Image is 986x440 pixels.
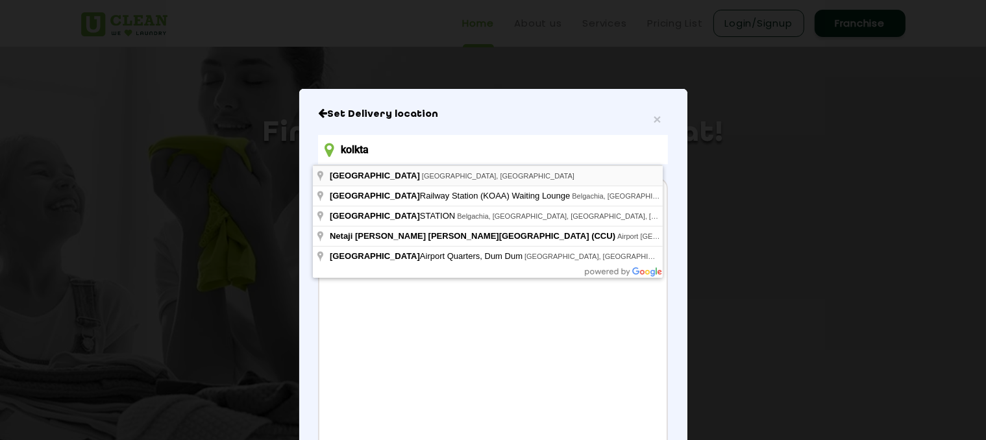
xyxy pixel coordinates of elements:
span: [GEOGRAPHIC_DATA] [330,191,420,201]
button: Close [653,112,661,126]
span: [GEOGRAPHIC_DATA], [GEOGRAPHIC_DATA] [422,172,574,180]
span: Belgachia, [GEOGRAPHIC_DATA], [GEOGRAPHIC_DATA], [GEOGRAPHIC_DATA] [572,192,838,200]
span: Netaji [PERSON_NAME] [PERSON_NAME][GEOGRAPHIC_DATA] (CCU) [330,231,615,241]
span: Belgachia, [GEOGRAPHIC_DATA], [GEOGRAPHIC_DATA], [GEOGRAPHIC_DATA] [457,212,723,220]
span: [GEOGRAPHIC_DATA], [GEOGRAPHIC_DATA], [GEOGRAPHIC_DATA] [524,252,756,260]
span: Airport Quarters, Dum Dum [330,251,524,261]
span: × [653,112,661,127]
span: [GEOGRAPHIC_DATA] [330,171,420,180]
span: [GEOGRAPHIC_DATA] [330,211,420,221]
input: Enter location [318,135,667,164]
span: Railway Station (KOAA) Waiting Lounge [330,191,572,201]
span: [GEOGRAPHIC_DATA] [330,251,420,261]
span: STATION [330,211,457,221]
h6: Close [318,108,667,121]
